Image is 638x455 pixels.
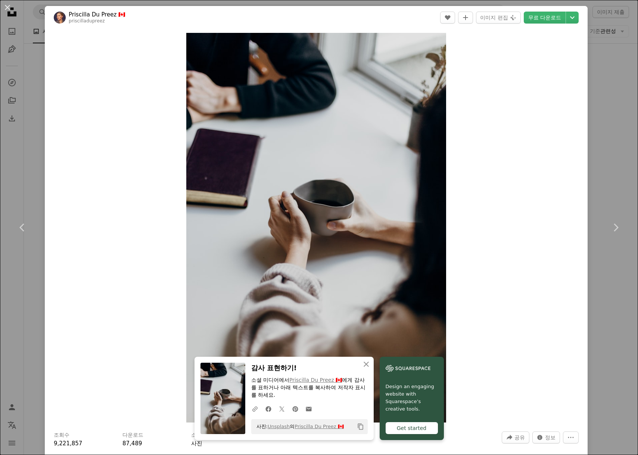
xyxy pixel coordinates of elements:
[54,431,69,439] h3: 조회수
[268,424,290,429] a: Unsplash
[186,33,446,422] img: 검은 둥근 프레임을 들고 흰 스웨터를 입은 여자
[69,11,125,18] a: Priscilla Du Preez 🇨🇦
[440,12,455,24] button: 좋아요
[386,422,438,434] div: Get started
[566,12,579,24] button: 다운로드 크기 선택
[458,12,473,24] button: 컬렉션에 추가
[122,440,142,447] span: 87,489
[476,12,520,24] button: 이미지 편집
[289,377,342,383] a: Priscilla Du Preez 🇨🇦
[122,431,143,439] h3: 다운로드
[253,421,344,433] span: 사진: 의
[354,420,367,433] button: 클립보드에 복사하기
[545,432,555,443] span: 정보
[593,192,638,263] a: 다음
[302,401,315,416] a: 이메일로 공유에 공유
[251,363,368,374] h3: 감사 표현하기!
[386,363,430,374] img: file-1606177908946-d1eed1cbe4f5image
[289,401,302,416] a: Pinterest에 공유
[532,431,560,443] button: 이 이미지 관련 통계
[275,401,289,416] a: Twitter에 공유
[191,431,214,439] h3: 소개 매체
[295,424,343,429] a: Priscilla Du Preez 🇨🇦
[380,357,444,440] a: Design an engaging website with Squarespace’s creative tools.Get started
[563,431,579,443] button: 더 많은 작업
[54,12,66,24] img: Priscilla Du Preez 🇨🇦의 프로필로 이동
[386,383,438,413] span: Design an engaging website with Squarespace’s creative tools.
[502,431,529,443] button: 이 이미지 공유
[262,401,275,416] a: Facebook에 공유
[251,377,368,399] p: 소셜 미디어에서 에게 감사를 표하거나 아래 텍스트를 복사하여 저작자 표시를 하세요.
[191,440,202,447] a: 사진
[69,18,105,24] a: priscilladupreez
[524,12,566,24] a: 무료 다운로드
[54,440,82,447] span: 9,221,857
[514,432,525,443] span: 공유
[186,33,446,422] button: 이 이미지 확대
